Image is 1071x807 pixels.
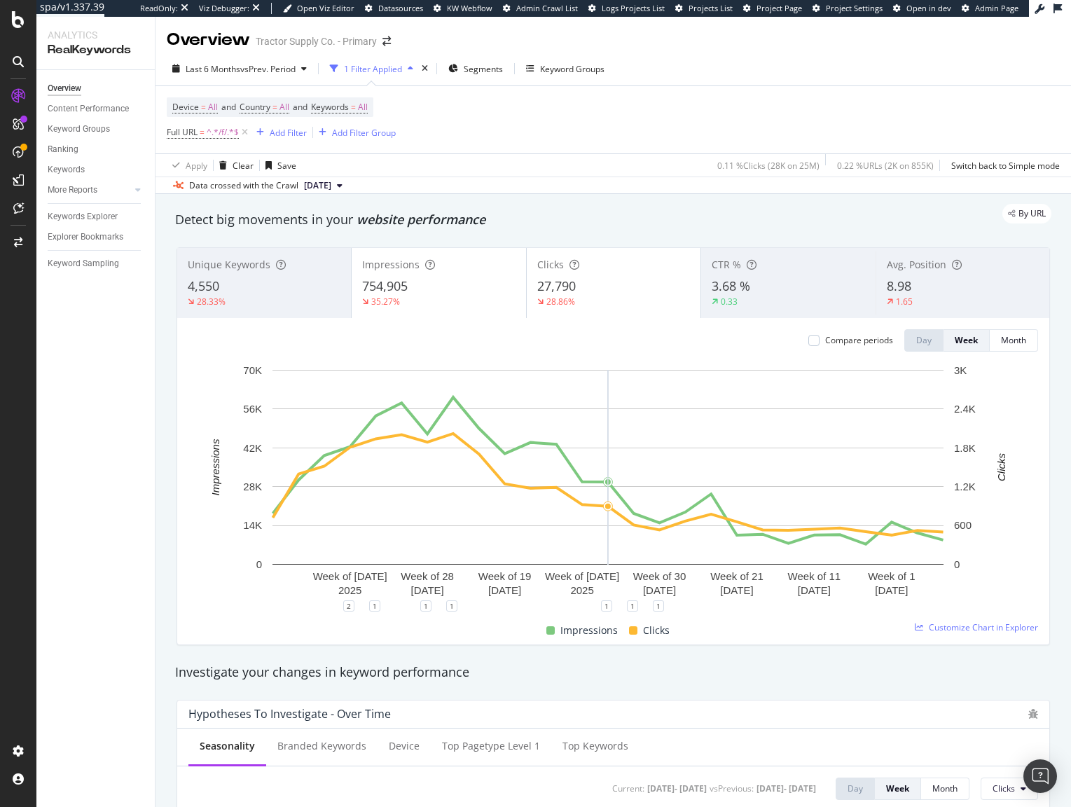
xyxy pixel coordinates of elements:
[48,183,97,198] div: More Reports
[221,101,236,113] span: and
[929,621,1038,633] span: Customize Chart in Explorer
[378,3,423,13] span: Datasources
[371,296,400,308] div: 35.27%
[995,453,1007,481] text: Clicks
[906,3,951,13] span: Open in dev
[172,101,199,113] span: Device
[503,3,578,14] a: Admin Crawl List
[419,62,431,76] div: times
[214,154,254,177] button: Clear
[954,403,976,415] text: 2.4K
[311,101,349,113] span: Keywords
[643,622,670,639] span: Clicks
[836,778,875,800] button: Day
[297,3,354,13] span: Open Viz Editor
[954,558,960,570] text: 0
[48,122,145,137] a: Keyword Groups
[717,160,820,172] div: 0.11 % Clicks ( 28K on 25M )
[647,782,707,794] div: [DATE] - [DATE]
[653,600,664,612] div: 1
[200,739,255,753] div: Seasonality
[48,256,119,271] div: Keyword Sampling
[209,439,221,495] text: Impressions
[167,57,312,80] button: Last 6 MonthsvsPrev. Period
[48,142,78,157] div: Ranking
[478,570,532,582] text: Week of 19
[743,3,802,14] a: Project Page
[343,600,354,612] div: 2
[951,160,1060,172] div: Switch back to Simple mode
[962,3,1018,14] a: Admin Page
[186,63,240,75] span: Last 6 Months
[710,782,754,794] div: vs Previous :
[382,36,391,46] div: arrow-right-arrow-left
[916,334,932,346] div: Day
[167,28,250,52] div: Overview
[868,570,915,582] text: Week of 1
[272,101,277,113] span: =
[993,782,1015,794] span: Clicks
[48,142,145,157] a: Ranking
[896,296,913,308] div: 1.65
[140,3,178,14] div: ReadOnly:
[260,154,296,177] button: Save
[798,584,831,596] text: [DATE]
[233,160,254,172] div: Clear
[389,739,420,753] div: Device
[362,277,408,294] span: 754,905
[48,209,145,224] a: Keywords Explorer
[954,442,976,454] text: 1.8K
[369,600,380,612] div: 1
[981,778,1038,800] button: Clicks
[338,584,361,596] text: 2025
[48,42,144,58] div: RealKeywords
[540,63,604,75] div: Keyword Groups
[875,584,908,596] text: [DATE]
[932,782,958,794] div: Month
[167,126,198,138] span: Full URL
[48,163,145,177] a: Keywords
[990,329,1038,352] button: Month
[488,584,521,596] text: [DATE]
[944,329,990,352] button: Week
[887,258,946,271] span: Avg. Position
[48,209,118,224] div: Keywords Explorer
[188,363,1028,606] div: A chart.
[875,778,921,800] button: Week
[601,600,612,612] div: 1
[464,63,503,75] span: Segments
[955,334,978,346] div: Week
[283,3,354,14] a: Open Viz Editor
[251,124,307,141] button: Add Filter
[446,600,457,612] div: 1
[256,558,262,570] text: 0
[197,296,226,308] div: 28.33%
[351,101,356,113] span: =
[546,296,575,308] div: 28.86%
[825,334,893,346] div: Compare periods
[756,782,816,794] div: [DATE] - [DATE]
[293,101,308,113] span: and
[199,3,249,14] div: Viz Debugger:
[954,481,976,492] text: 1.2K
[627,600,638,612] div: 1
[712,277,750,294] span: 3.68 %
[240,63,296,75] span: vs Prev. Period
[270,127,307,139] div: Add Filter
[1001,334,1026,346] div: Month
[643,584,676,596] text: [DATE]
[1028,709,1038,719] div: bug
[200,126,205,138] span: =
[175,663,1051,682] div: Investigate your changes in keyword performance
[324,57,419,80] button: 1 Filter Applied
[362,258,420,271] span: Impressions
[401,570,454,582] text: Week of 28
[1002,204,1051,223] div: legacy label
[1018,209,1046,218] span: By URL
[560,622,618,639] span: Impressions
[756,3,802,13] span: Project Page
[48,183,131,198] a: More Reports
[48,81,145,96] a: Overview
[277,160,296,172] div: Save
[243,442,262,454] text: 42K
